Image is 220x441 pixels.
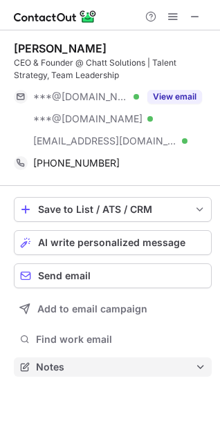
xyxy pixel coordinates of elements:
[33,113,143,125] span: ***@[DOMAIN_NAME]
[14,357,212,377] button: Notes
[14,41,107,55] div: [PERSON_NAME]
[38,270,91,281] span: Send email
[14,197,212,222] button: save-profile-one-click
[33,91,129,103] span: ***@[DOMAIN_NAME]
[38,204,187,215] div: Save to List / ATS / CRM
[33,157,120,169] span: [PHONE_NUMBER]
[38,237,185,248] span: AI write personalized message
[14,263,212,288] button: Send email
[36,361,195,373] span: Notes
[14,57,212,82] div: CEO & Founder @ Chatt Solutions | Talent Strategy, Team Leadership
[14,297,212,321] button: Add to email campaign
[147,90,202,104] button: Reveal Button
[37,303,147,315] span: Add to email campaign
[36,333,206,346] span: Find work email
[33,135,177,147] span: [EMAIL_ADDRESS][DOMAIN_NAME]
[14,230,212,255] button: AI write personalized message
[14,8,97,25] img: ContactOut v5.3.10
[14,330,212,349] button: Find work email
